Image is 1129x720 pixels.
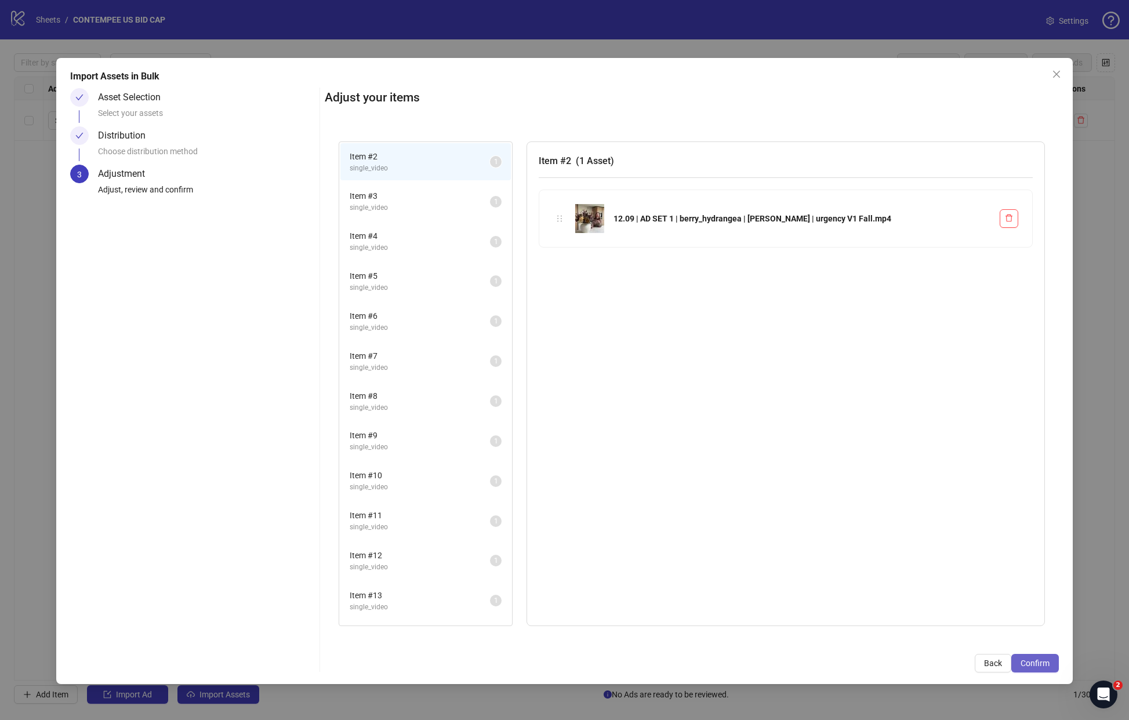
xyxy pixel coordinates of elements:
span: Item # 5 [350,270,490,282]
h2: Adjust your items [325,88,1058,107]
span: Item # 6 [350,310,490,322]
span: single_video [350,522,490,533]
div: Adjustment [98,165,154,183]
span: Item # 4 [350,230,490,242]
div: Distribution [98,126,155,145]
sup: 1 [490,236,502,248]
span: 1 [494,437,498,445]
sup: 1 [490,275,502,287]
sup: 1 [490,435,502,447]
span: single_video [350,163,490,174]
span: single_video [350,322,490,333]
sup: 1 [490,395,502,407]
sup: 1 [490,156,502,168]
span: Back [984,659,1002,668]
span: 1 [494,158,498,166]
span: Item # 8 [350,390,490,402]
sup: 1 [490,515,502,527]
span: delete [1005,214,1013,222]
span: 1 [494,357,498,365]
span: 1 [494,517,498,525]
div: Choose distribution method [98,145,315,165]
button: Confirm [1011,654,1059,672]
span: Item # 13 [350,589,490,602]
button: Back [975,654,1011,672]
span: Confirm [1021,659,1050,668]
span: Item # 12 [350,549,490,562]
div: Select your assets [98,107,315,126]
span: Item # 10 [350,469,490,482]
span: single_video [350,442,490,453]
span: check [75,132,84,140]
sup: 1 [490,196,502,208]
sup: 1 [490,595,502,606]
span: 1 [494,238,498,246]
div: Adjust, review and confirm [98,183,315,203]
span: 1 [494,317,498,325]
span: Item # 3 [350,190,490,202]
div: Asset Selection [98,88,170,107]
span: check [75,93,84,101]
span: 2 [1113,681,1123,690]
span: holder [556,214,564,223]
h3: Item # 2 [539,154,1032,168]
span: Item # 11 [350,509,490,522]
span: single_video [350,202,490,213]
span: single_video [350,402,490,413]
div: Import Assets in Bulk [70,70,1058,83]
span: single_video [350,482,490,493]
span: 1 [494,198,498,206]
button: Close [1047,65,1066,83]
iframe: Intercom live chat [1090,681,1117,708]
span: ( 1 Asset ) [576,155,614,166]
span: Item # 7 [350,350,490,362]
div: holder [553,212,566,225]
span: 1 [494,277,498,285]
span: Item # 2 [350,150,490,163]
button: Delete [1000,209,1018,228]
span: single_video [350,362,490,373]
span: close [1052,70,1061,79]
span: 3 [77,170,82,179]
span: 1 [494,477,498,485]
span: single_video [350,562,490,573]
sup: 1 [490,555,502,566]
span: single_video [350,242,490,253]
img: 12.09 | AD SET 1 | berry_hydrangea | Anna | urgency V1 Fall.mp4 [575,204,604,233]
span: 1 [494,597,498,605]
div: 12.09 | AD SET 1 | berry_hydrangea | [PERSON_NAME] | urgency V1 Fall.mp4 [613,212,990,225]
span: single_video [350,282,490,293]
span: 1 [494,557,498,565]
sup: 1 [490,355,502,367]
sup: 1 [490,315,502,327]
span: Item # 9 [350,429,490,442]
sup: 1 [490,475,502,487]
span: single_video [350,602,490,613]
span: 1 [494,397,498,405]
